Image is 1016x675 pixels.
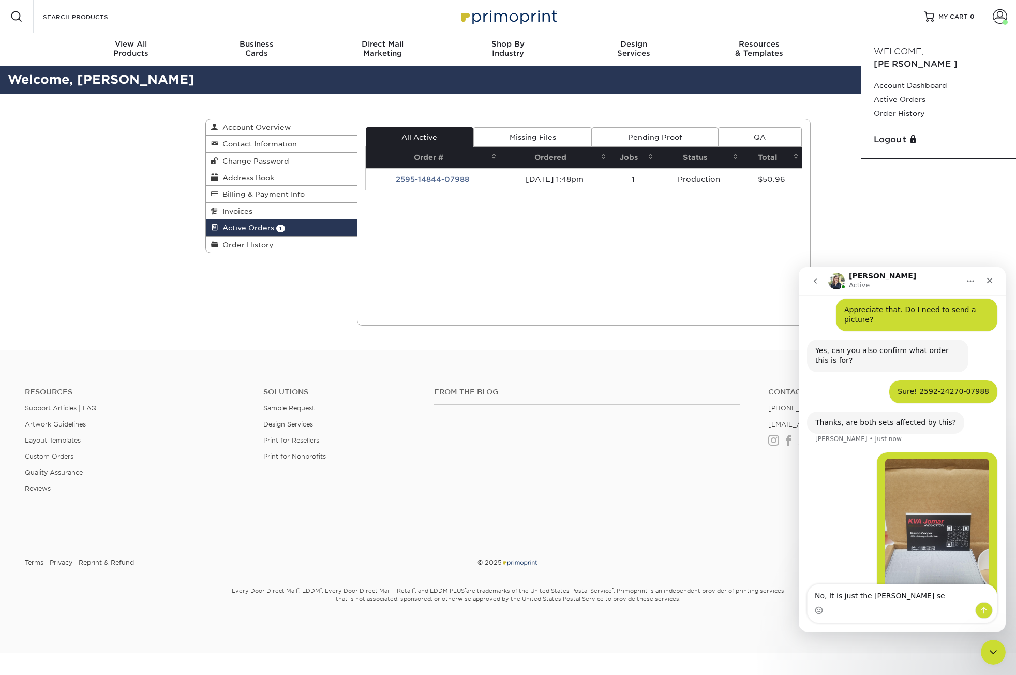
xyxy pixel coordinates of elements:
a: BusinessCards [194,33,320,66]
a: Layout Templates [25,436,81,444]
a: Shop ByIndustry [445,33,571,66]
div: Products [68,39,194,58]
div: Industry [445,39,571,58]
sup: ® [465,586,466,592]
a: Custom Orders [25,452,73,460]
span: Order History [218,241,274,249]
a: [PHONE_NUMBER] [768,404,832,412]
a: Sample Request [263,404,315,412]
span: Business [194,39,320,49]
div: Marketing [320,39,445,58]
a: Artwork Guidelines [25,420,86,428]
span: Resources [696,39,822,49]
img: Primoprint [456,5,560,27]
sup: ® [297,586,299,592]
td: Production [656,168,741,190]
div: Cards [194,39,320,58]
th: Jobs [609,147,656,168]
a: Account Overview [206,119,357,136]
span: Shop By [445,39,571,49]
a: QA [718,127,802,147]
span: Billing & Payment Info [218,190,305,198]
div: & Support [822,39,948,58]
a: Change Password [206,153,357,169]
span: Address Book [218,173,274,182]
a: Pending Proof [592,127,718,147]
a: Reprint & Refund [79,555,134,570]
span: View All [68,39,194,49]
div: & Templates [696,39,822,58]
small: Every Door Direct Mail , EDDM , Every Door Direct Mail – Retail , and EDDM PLUS are trademarks of... [205,583,811,628]
a: Missing Files [473,127,592,147]
input: SEARCH PRODUCTS..... [42,10,143,23]
span: Contact Information [218,140,297,148]
img: Primoprint [502,559,538,566]
td: $50.96 [741,168,802,190]
a: Contact& Support [822,33,948,66]
span: Direct Mail [320,39,445,49]
a: Design Services [263,420,313,428]
iframe: Intercom live chat [799,267,1006,632]
a: Direct MailMarketing [320,33,445,66]
a: DesignServices [571,33,696,66]
a: Logout [874,134,1004,146]
a: Support Articles | FAQ [25,404,97,412]
h4: From the Blog [434,388,740,397]
a: Address Book [206,169,357,186]
a: Contact [768,388,991,397]
a: Resources& Templates [696,33,822,66]
th: Order # [366,147,500,168]
sup: ® [320,586,322,592]
span: 0 [970,13,975,20]
a: Terms [25,555,43,570]
a: Active Orders 1 [206,219,357,236]
a: [EMAIL_ADDRESS][DOMAIN_NAME] [768,420,892,428]
a: Print for Nonprofits [263,452,326,460]
div: Services [571,39,696,58]
td: 2595-14844-07988 [366,168,500,190]
span: Active Orders [218,224,274,232]
div: © 2025 [345,555,672,570]
span: MY CART [938,12,968,21]
a: All Active [366,127,473,147]
span: Account Overview [218,123,291,131]
a: Reviews [25,485,51,492]
a: Order History [874,107,1004,121]
iframe: Intercom live chat [981,640,1006,665]
sup: ® [413,586,415,592]
a: Active Orders [874,93,1004,107]
span: Welcome, [874,47,923,56]
th: Ordered [500,147,609,168]
th: Status [656,147,741,168]
h4: Resources [25,388,248,397]
span: [PERSON_NAME] [874,59,958,69]
span: Change Password [218,157,289,165]
a: Quality Assurance [25,468,83,476]
a: Contact Information [206,136,357,152]
span: Invoices [218,207,252,215]
h4: Solutions [263,388,419,397]
span: 1 [276,225,285,232]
